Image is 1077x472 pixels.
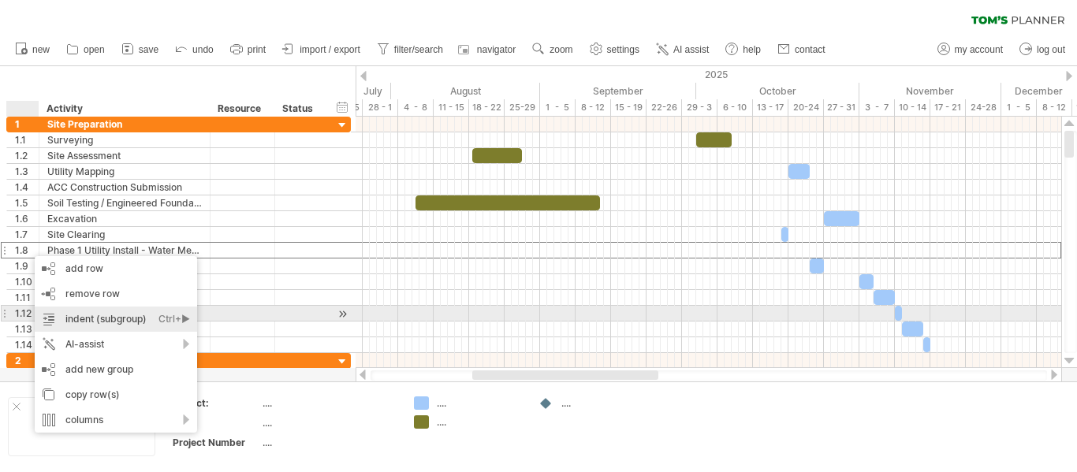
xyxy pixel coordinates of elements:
[394,44,443,55] span: filter/search
[47,148,202,163] div: Site Assessment
[15,180,39,195] div: 1.4
[11,39,54,60] a: new
[84,44,105,55] span: open
[696,83,859,99] div: October 2025
[1016,39,1070,60] a: log out
[682,99,717,116] div: 29 - 3
[773,39,830,60] a: contact
[363,99,398,116] div: 28 - 1
[8,397,155,456] div: Add your own logo
[32,44,50,55] span: new
[586,39,644,60] a: settings
[15,211,39,226] div: 1.6
[15,227,39,242] div: 1.7
[335,306,350,322] div: scroll to activity
[1037,44,1065,55] span: log out
[15,117,39,132] div: 1
[263,396,395,410] div: ....
[966,99,1001,116] div: 24-28
[173,436,259,449] div: Project Number
[788,99,824,116] div: 20-24
[955,44,1003,55] span: my account
[47,101,201,117] div: Activity
[62,39,110,60] a: open
[15,148,39,163] div: 1.2
[437,415,523,429] div: ....
[263,436,395,449] div: ....
[550,44,572,55] span: zoom
[15,132,39,147] div: 1.1
[15,321,39,336] div: 1.13
[65,288,120,299] span: remove row
[15,164,39,179] div: 1.3
[398,99,434,116] div: 4 - 8
[35,332,197,357] div: AI-assist
[743,44,761,55] span: help
[540,83,696,99] div: September 2025
[15,274,39,289] div: 1.10
[717,99,753,116] div: 6 - 10
[795,44,825,55] span: contact
[226,39,270,60] a: print
[528,39,577,60] a: zoom
[192,44,214,55] span: undo
[753,99,788,116] div: 13 - 17
[505,99,540,116] div: 25-29
[15,290,39,305] div: 1.11
[437,396,523,410] div: ....
[47,180,202,195] div: ACC Construction Submission
[721,39,766,60] a: help
[652,39,714,60] a: AI assist
[173,416,259,429] div: Date:
[647,99,682,116] div: 22-26
[47,227,202,242] div: Site Clearing
[1037,99,1072,116] div: 8 - 12
[895,99,930,116] div: 10 - 14
[139,44,158,55] span: save
[35,382,197,407] div: copy row(s)
[561,396,647,410] div: ....
[35,256,197,281] div: add row
[117,39,163,60] a: save
[456,39,520,60] a: navigator
[158,307,190,332] div: Ctrl+►
[35,357,197,382] div: add new group
[47,243,202,258] div: Phase 1 Utility Install - Water Meter
[278,39,365,60] a: import / export
[824,99,859,116] div: 27 - 31
[1001,99,1037,116] div: 1 - 5
[47,211,202,226] div: Excavation
[248,44,266,55] span: print
[282,101,317,117] div: Status
[15,258,39,273] div: 1.9
[263,416,395,429] div: ....
[47,132,202,147] div: Surveying
[469,99,505,116] div: 18 - 22
[859,83,1001,99] div: November 2025
[434,99,469,116] div: 11 - 15
[171,39,218,60] a: undo
[47,117,202,132] div: Site Preparation
[15,306,39,321] div: 1.12
[859,99,895,116] div: 3 - 7
[477,44,516,55] span: navigator
[15,337,39,352] div: 1.14
[576,99,611,116] div: 8 - 12
[35,307,197,332] div: indent (subgroup)
[673,44,709,55] span: AI assist
[373,39,448,60] a: filter/search
[47,195,202,210] div: Soil Testing / Engineered Foundation
[611,99,647,116] div: 15 - 19
[540,99,576,116] div: 1 - 5
[607,44,639,55] span: settings
[15,353,39,368] div: 2
[218,101,266,117] div: Resource
[35,407,197,433] div: columns
[391,83,540,99] div: August 2025
[930,99,966,116] div: 17 - 21
[15,195,39,210] div: 1.5
[173,396,259,410] div: Project:
[300,44,360,55] span: import / export
[15,243,39,258] div: 1.8
[47,164,202,179] div: Utility Mapping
